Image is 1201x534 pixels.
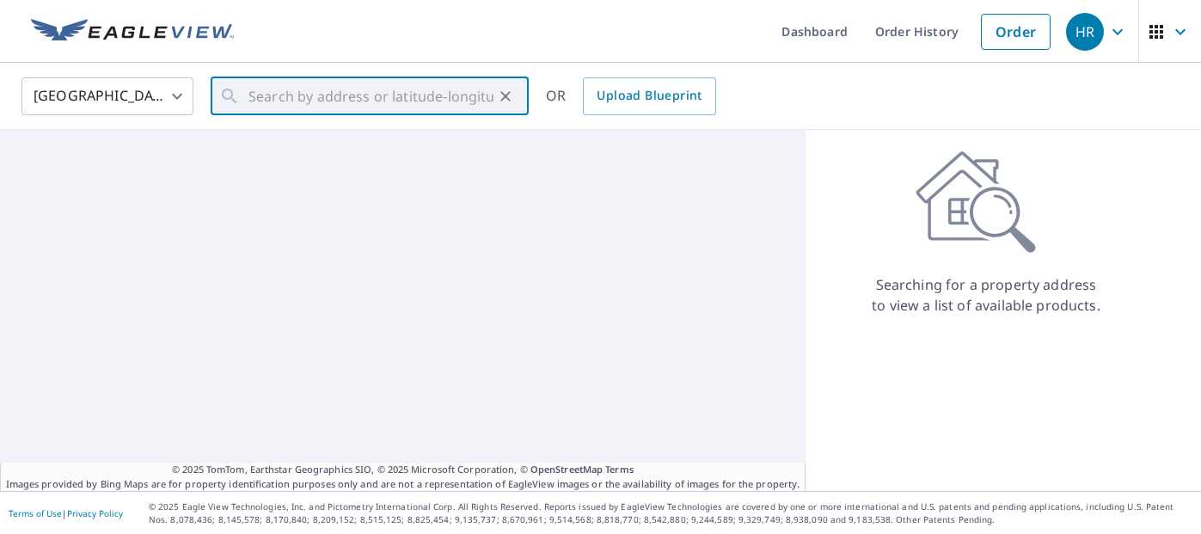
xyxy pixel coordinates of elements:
p: | [9,508,123,519]
span: Upload Blueprint [597,85,702,107]
p: © 2025 Eagle View Technologies, Inc. and Pictometry International Corp. All Rights Reserved. Repo... [149,500,1192,526]
button: Clear [493,84,518,108]
p: Searching for a property address to view a list of available products. [871,274,1101,316]
a: Upload Blueprint [583,77,715,115]
div: OR [546,77,716,115]
a: OpenStreetMap [530,463,603,476]
img: EV Logo [31,19,234,45]
div: [GEOGRAPHIC_DATA] [21,72,193,120]
a: Order [981,14,1051,50]
span: © 2025 TomTom, Earthstar Geographics SIO, © 2025 Microsoft Corporation, © [172,463,634,477]
input: Search by address or latitude-longitude [248,72,493,120]
a: Terms of Use [9,507,62,519]
a: Terms [605,463,634,476]
div: HR [1066,13,1104,51]
a: Privacy Policy [67,507,123,519]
